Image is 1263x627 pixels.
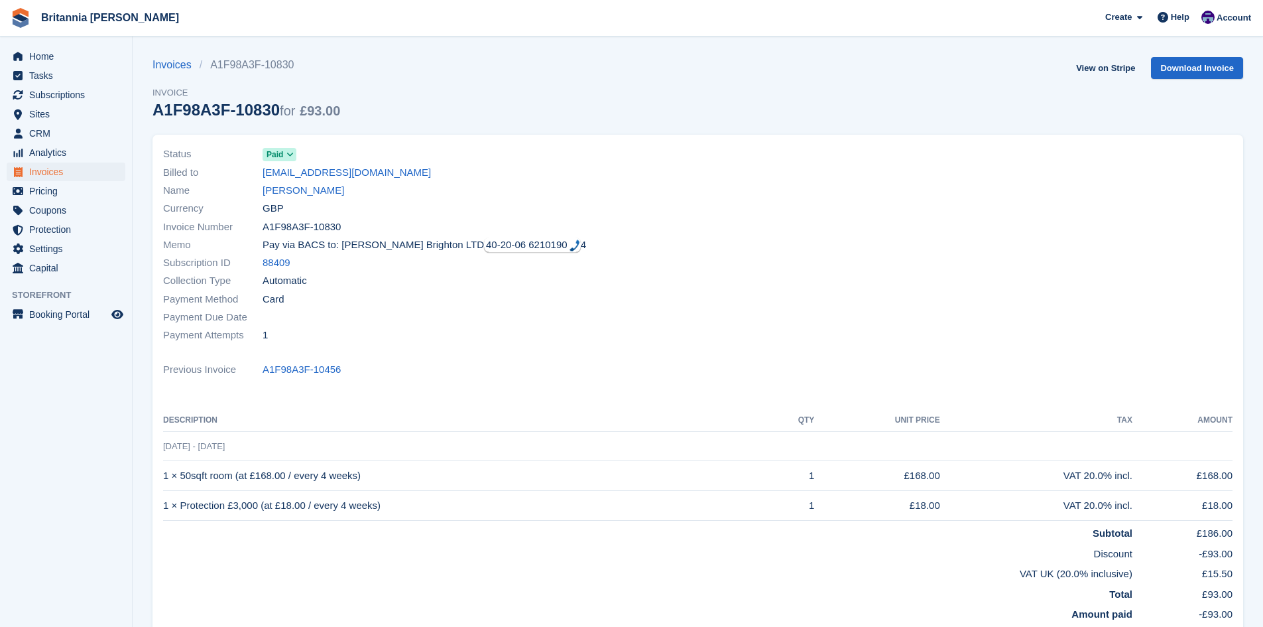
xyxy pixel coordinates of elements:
[152,57,200,73] a: Invoices
[29,86,109,104] span: Subscriptions
[1132,582,1233,602] td: £93.00
[1201,11,1215,24] img: Cameron Ballard
[263,238,586,253] span: Pay via BACS to: [PERSON_NAME] Brighton LTD 4
[29,124,109,143] span: CRM
[1109,589,1132,600] strong: Total
[769,461,815,491] td: 1
[163,441,225,451] span: [DATE] - [DATE]
[7,143,125,162] a: menu
[1132,561,1233,582] td: £15.50
[263,255,290,271] a: 88409
[29,47,109,66] span: Home
[1132,461,1233,491] td: £168.00
[1171,11,1189,24] span: Help
[7,305,125,324] a: menu
[29,163,109,181] span: Invoices
[769,491,815,521] td: 1
[814,491,939,521] td: £18.00
[152,86,340,100] span: Invoice
[163,461,769,491] td: 1 × 50sqft room (at £168.00 / every 4 weeks)
[1151,57,1243,79] a: Download Invoice
[814,461,939,491] td: £168.00
[570,240,580,251] img: hfpfyWBK5wQHBAGPgDf9c6qAYOxxMAAAAASUVORK5CYII=
[163,238,263,253] span: Memo
[263,273,307,289] span: Automatic
[163,541,1132,562] td: Discount
[163,310,263,325] span: Payment Due Date
[7,163,125,181] a: menu
[152,57,340,73] nav: breadcrumbs
[263,362,341,378] a: A1F98A3F-10456
[163,273,263,289] span: Collection Type
[940,498,1132,514] div: VAT 20.0% incl.
[7,182,125,200] a: menu
[36,7,184,29] a: Britannia [PERSON_NAME]
[7,201,125,220] a: menu
[940,410,1132,431] th: Tax
[7,47,125,66] a: menu
[814,410,939,431] th: Unit Price
[280,104,295,118] span: for
[163,183,263,198] span: Name
[1217,11,1251,25] span: Account
[1093,527,1132,539] strong: Subtotal
[12,289,132,302] span: Storefront
[7,240,125,258] a: menu
[29,182,109,200] span: Pricing
[163,362,263,378] span: Previous Invoice
[29,220,109,239] span: Protection
[263,328,268,343] span: 1
[263,220,341,235] span: A1F98A3F-10830
[163,165,263,180] span: Billed to
[940,468,1132,484] div: VAT 20.0% incl.
[263,183,344,198] a: [PERSON_NAME]
[267,149,283,161] span: Paid
[7,105,125,123] a: menu
[163,410,769,431] th: Description
[769,410,815,431] th: QTY
[163,220,263,235] span: Invoice Number
[7,86,125,104] a: menu
[29,201,109,220] span: Coupons
[1071,57,1140,79] a: View on Stripe
[163,147,263,162] span: Status
[163,201,263,216] span: Currency
[7,220,125,239] a: menu
[29,66,109,85] span: Tasks
[7,259,125,277] a: menu
[163,292,263,307] span: Payment Method
[263,292,284,307] span: Card
[300,104,340,118] span: £93.00
[1132,541,1233,562] td: -£93.00
[11,8,30,28] img: stora-icon-8386f47178a22dfd0bd8f6a31ec36ba5ce8667c1dd55bd0f319d3a0aa187defe.svg
[263,147,296,162] a: Paid
[1132,521,1233,541] td: £186.00
[29,305,109,324] span: Booking Portal
[163,255,263,271] span: Subscription ID
[163,491,769,521] td: 1 × Protection £3,000 (at £18.00 / every 4 weeks)
[163,561,1132,582] td: VAT UK (20.0% inclusive)
[29,240,109,258] span: Settings
[29,143,109,162] span: Analytics
[263,165,431,180] a: [EMAIL_ADDRESS][DOMAIN_NAME]
[1132,491,1233,521] td: £18.00
[484,238,581,253] div: Call: 40-20-06 6210190
[29,259,109,277] span: Capital
[1071,608,1132,620] strong: Amount paid
[7,66,125,85] a: menu
[1132,410,1233,431] th: Amount
[263,201,284,216] span: GBP
[7,124,125,143] a: menu
[109,307,125,322] a: Preview store
[29,105,109,123] span: Sites
[152,101,340,119] div: A1F98A3F-10830
[1105,11,1132,24] span: Create
[163,328,263,343] span: Payment Attempts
